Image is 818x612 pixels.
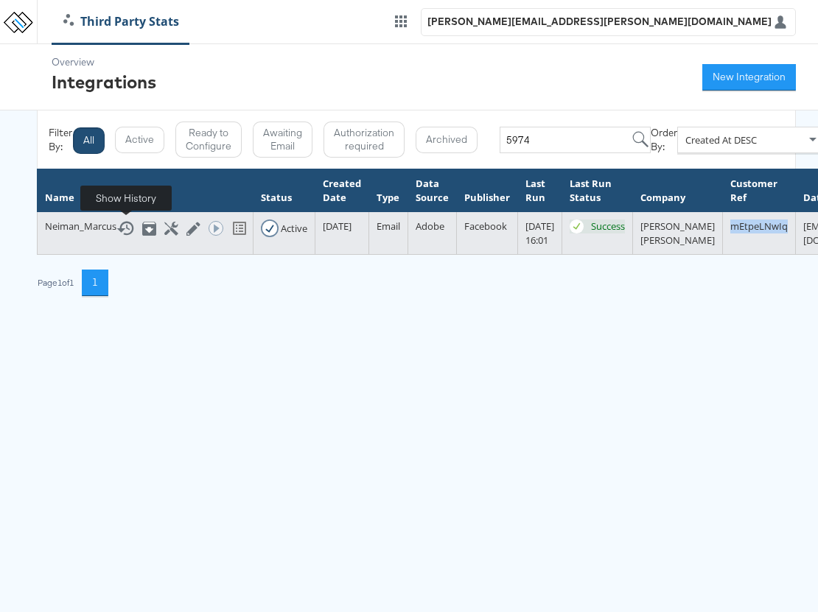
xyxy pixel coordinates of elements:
th: Company [633,169,723,212]
div: Filter By: [49,126,72,153]
span: [PERSON_NAME] [PERSON_NAME] [640,219,715,247]
th: Status [254,169,315,212]
th: Type [369,169,408,212]
div: Active [281,222,307,236]
div: Overview [52,55,156,69]
a: Third Party Stats [52,13,190,30]
span: [DATE] 16:01 [525,219,554,247]
div: Neiman_Marcus [45,219,245,237]
button: Show History [116,219,131,237]
span: [DATE] [323,219,352,233]
th: Name [38,169,254,212]
button: 1 [82,270,108,296]
button: Authorization required [324,122,405,158]
th: Data Source [408,169,457,212]
th: Customer Ref [723,169,796,212]
button: New Integration [702,64,796,91]
div: Integrations [52,69,156,94]
span: mEtpeLNwIq [730,219,788,233]
button: Archived [416,127,478,153]
span: Created At DESC [685,133,757,147]
button: All [73,127,105,154]
button: Active [115,127,164,153]
div: [PERSON_NAME][EMAIL_ADDRESS][PERSON_NAME][DOMAIN_NAME] [427,15,772,29]
input: e.g name,id or company [500,127,651,153]
div: Success [591,219,625,233]
button: Awaiting Email [253,122,312,158]
span: Adobe [416,219,444,233]
span: Email [377,219,400,233]
div: Page 1 of 1 [37,278,74,288]
th: Publisher [457,169,518,212]
button: Ready to Configure [175,122,242,158]
th: Last Run Status [562,169,633,212]
span: Facebook [464,219,507,233]
th: Created Date [315,169,369,212]
svg: View missing tracking codes [231,219,248,237]
th: Last Run [518,169,562,212]
div: Order By: [651,126,677,153]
